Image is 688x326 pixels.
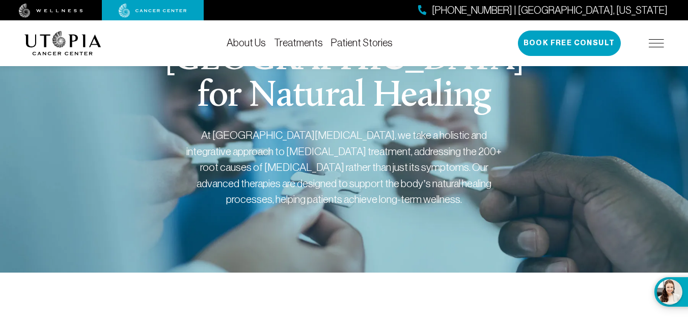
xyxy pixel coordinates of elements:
[432,3,668,18] span: [PHONE_NUMBER] | [GEOGRAPHIC_DATA], [US_STATE]
[24,31,101,55] img: logo
[418,3,668,18] a: [PHONE_NUMBER] | [GEOGRAPHIC_DATA], [US_STATE]
[518,31,621,56] button: Book Free Consult
[227,37,266,48] a: About Us
[649,39,664,47] img: icon-hamburger
[119,4,187,18] img: cancer center
[186,127,502,208] div: At [GEOGRAPHIC_DATA][MEDICAL_DATA], we take a holistic and integrative approach to [MEDICAL_DATA]...
[19,4,83,18] img: wellness
[274,37,323,48] a: Treatments
[331,37,393,48] a: Patient Stories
